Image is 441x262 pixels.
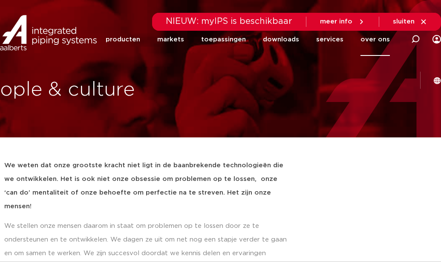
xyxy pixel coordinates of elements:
a: sluiten [393,18,427,26]
a: downloads [263,23,299,56]
a: services [316,23,343,56]
a: meer info [320,18,365,26]
div: my IPS [432,30,441,49]
a: markets [157,23,184,56]
a: producten [106,23,140,56]
span: NIEUW: myIPS is beschikbaar [166,17,292,26]
span: sluiten [393,18,415,25]
nav: Menu [106,23,390,56]
span: meer info [320,18,352,25]
a: toepassingen [201,23,246,56]
a: over ons [360,23,390,56]
strong: We weten dat onze grootste kracht niet ligt in de baanbrekende technologieën die we ontwikkelen. ... [4,162,283,210]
